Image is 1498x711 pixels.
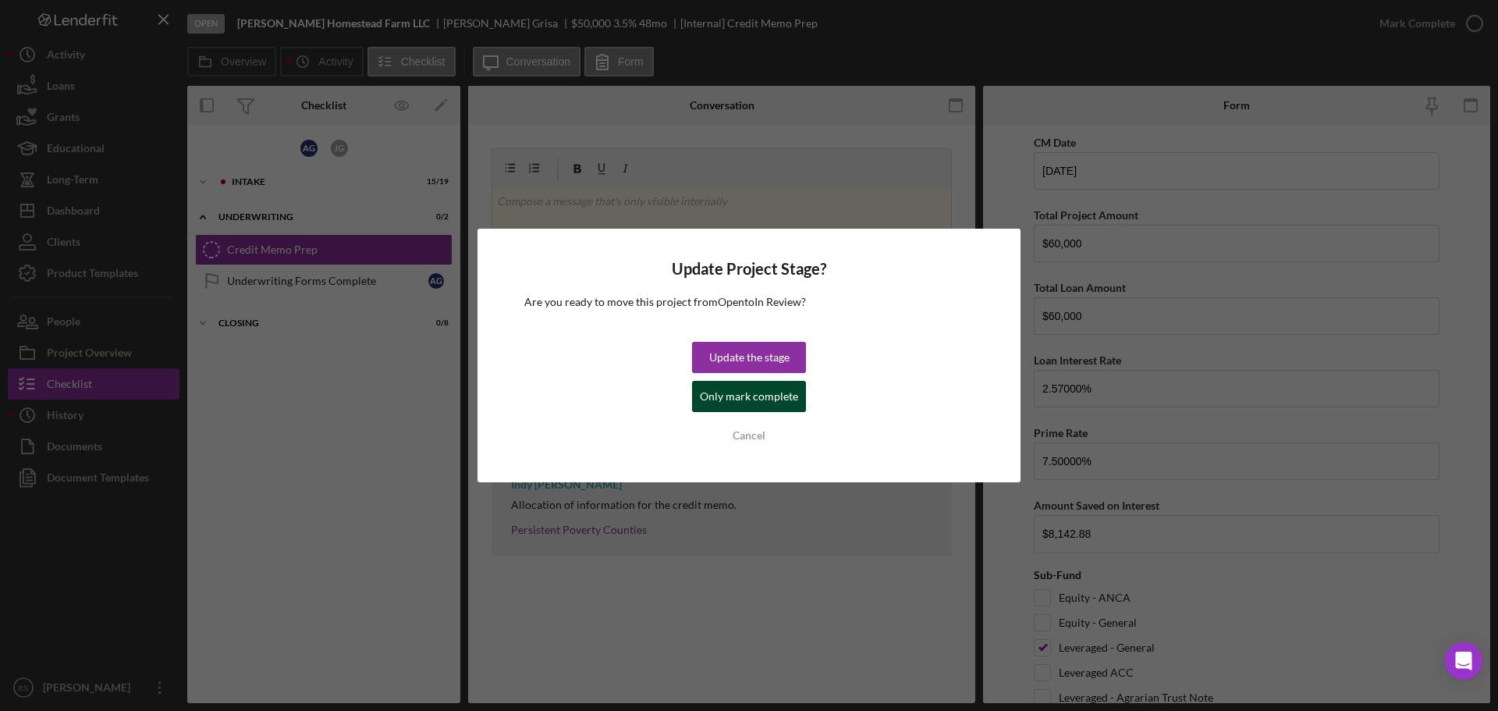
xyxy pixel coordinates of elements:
button: Cancel [692,420,806,451]
div: Open Intercom Messenger [1445,642,1482,680]
button: Update the stage [692,342,806,373]
p: Are you ready to move this project from Open to In Review ? [524,293,974,311]
div: Update the stage [709,342,790,373]
h4: Update Project Stage? [524,260,974,278]
div: Only mark complete [700,381,798,412]
button: Only mark complete [692,381,806,412]
div: Cancel [733,420,765,451]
